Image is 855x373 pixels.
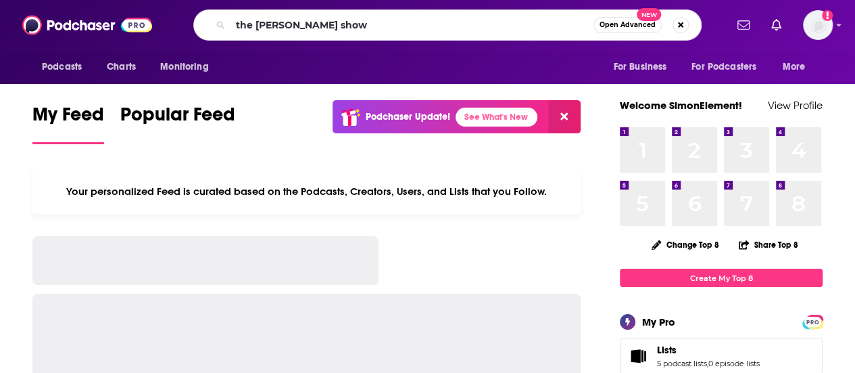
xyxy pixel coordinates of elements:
[657,359,707,368] a: 5 podcast lists
[803,10,833,40] img: User Profile
[783,58,806,76] span: More
[732,14,755,37] a: Show notifications dropdown
[804,316,821,326] a: PRO
[604,54,683,80] button: open menu
[738,232,799,258] button: Share Top 8
[593,17,662,33] button: Open AdvancedNew
[642,315,675,328] div: My Pro
[230,14,593,36] input: Search podcasts, credits, & more...
[160,58,208,76] span: Monitoring
[637,8,661,21] span: New
[42,58,82,76] span: Podcasts
[691,58,756,76] span: For Podcasters
[366,111,450,123] p: Podchaser Update!
[613,58,666,76] span: For Business
[768,99,823,112] a: View Profile
[32,103,104,144] a: My Feed
[657,344,677,356] span: Lists
[804,317,821,327] span: PRO
[625,347,652,366] a: Lists
[22,12,152,38] img: Podchaser - Follow, Share and Rate Podcasts
[707,359,708,368] span: ,
[643,236,727,253] button: Change Top 8
[803,10,833,40] span: Logged in as SimonElement
[456,108,537,127] a: See What's New
[620,269,823,287] a: Create My Top 8
[98,54,144,80] a: Charts
[120,103,235,134] span: Popular Feed
[193,9,702,41] div: Search podcasts, credits, & more...
[822,10,833,21] svg: Add a profile image
[683,54,776,80] button: open menu
[620,99,742,112] a: Welcome SimonElement!
[32,169,581,215] div: Your personalized Feed is curated based on the Podcasts, Creators, Users, and Lists that you Follow.
[151,54,226,80] button: open menu
[708,359,760,368] a: 0 episode lists
[32,103,104,134] span: My Feed
[600,22,656,28] span: Open Advanced
[120,103,235,144] a: Popular Feed
[32,54,99,80] button: open menu
[107,58,136,76] span: Charts
[657,344,760,356] a: Lists
[766,14,787,37] a: Show notifications dropdown
[773,54,823,80] button: open menu
[803,10,833,40] button: Show profile menu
